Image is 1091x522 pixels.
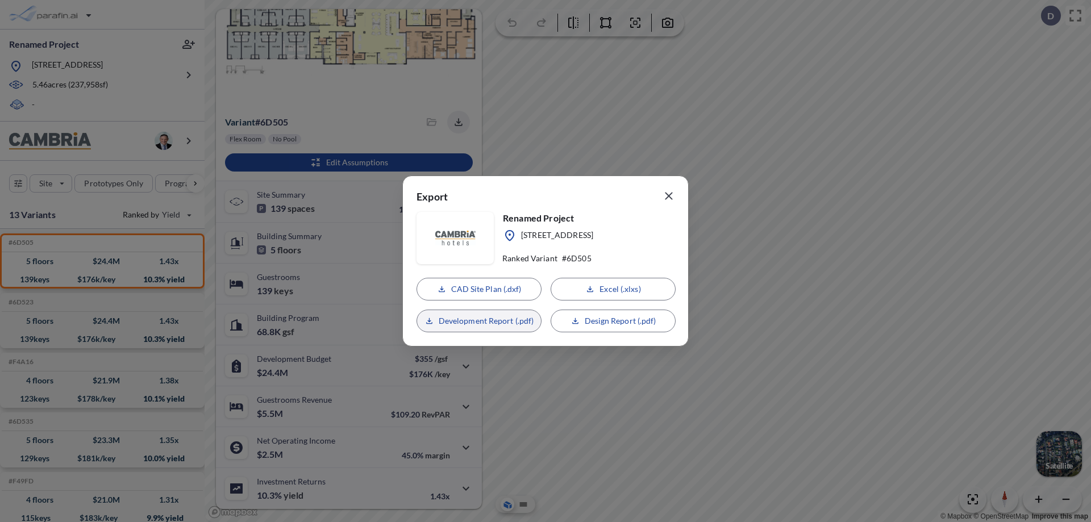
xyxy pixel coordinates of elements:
p: Design Report (.pdf) [585,315,656,327]
p: Excel (.xlxs) [599,283,640,295]
p: # 6D505 [562,253,592,264]
p: Export [417,190,448,207]
p: [STREET_ADDRESS] [521,229,593,243]
p: CAD Site Plan (.dxf) [451,283,522,295]
button: Design Report (.pdf) [551,310,676,332]
p: Ranked Variant [502,253,557,264]
button: CAD Site Plan (.dxf) [417,278,542,300]
button: Development Report (.pdf) [417,310,542,332]
img: floorplanBranLogoPlug [435,231,476,245]
p: Renamed Project [503,212,593,224]
p: Development Report (.pdf) [439,315,534,327]
button: Excel (.xlxs) [551,278,676,300]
